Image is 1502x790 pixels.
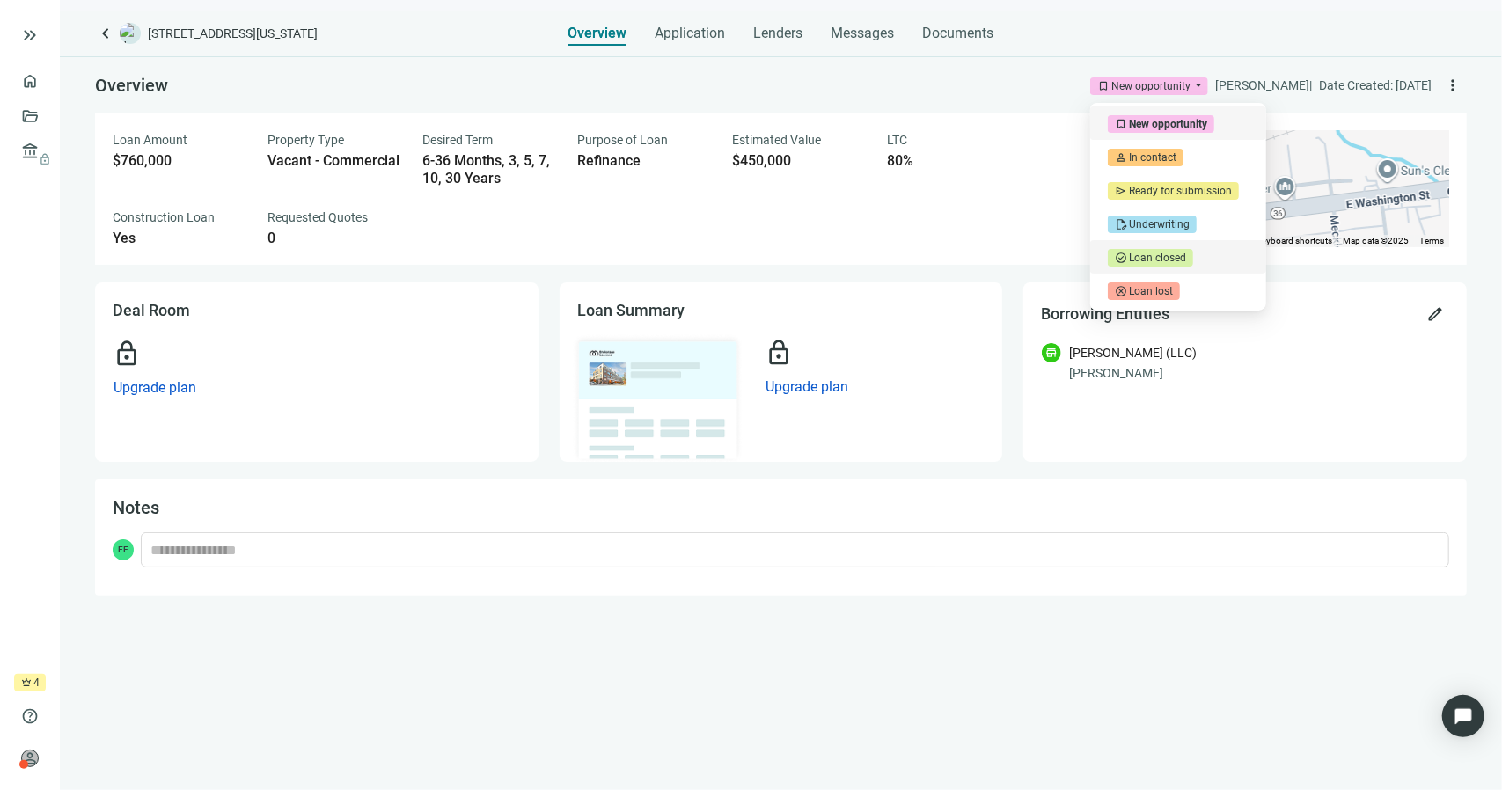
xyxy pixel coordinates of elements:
[1115,218,1127,230] span: edit_document
[114,379,196,396] span: Upgrade plan
[33,674,40,691] span: 4
[887,133,907,147] span: LTC
[113,301,190,319] span: Deal Room
[1115,151,1127,164] span: person
[1319,76,1432,95] div: Date Created: [DATE]
[1115,285,1127,297] span: cancel
[1041,304,1169,323] span: Borrowing Entities
[95,75,168,96] span: Overview
[1439,71,1467,99] button: more_vert
[113,152,246,170] div: $760,000
[21,750,39,767] span: person
[1444,77,1462,94] span: more_vert
[1257,235,1332,247] button: Keyboard shortcuts
[765,377,849,396] button: Upgrade plan
[267,230,401,247] div: 0
[1115,185,1127,197] span: send
[267,152,401,170] div: Vacant - Commercial
[765,339,793,367] span: lock
[1421,300,1449,328] button: edit
[1115,252,1127,264] span: check_circle
[1129,149,1176,166] div: In contact
[1129,216,1190,233] div: Underwriting
[113,230,246,247] div: Yes
[832,25,895,41] span: Messages
[754,25,803,42] span: Lenders
[1129,282,1173,300] div: Loan lost
[1129,115,1207,133] div: New opportunity
[113,210,215,224] span: Construction Loan
[766,378,848,395] span: Upgrade plan
[21,707,39,725] span: help
[1097,80,1110,92] span: bookmark
[120,23,141,44] img: deal-logo
[656,25,726,42] span: Application
[267,133,344,147] span: Property Type
[1426,305,1444,323] span: edit
[1419,236,1444,245] a: Terms (opens in new tab)
[577,133,668,147] span: Purpose of Loan
[1111,77,1191,95] div: New opportunity
[568,25,627,42] span: Overview
[113,340,141,368] span: lock
[95,23,116,44] a: keyboard_arrow_left
[1343,236,1409,245] span: Map data ©2025
[732,133,821,147] span: Estimated Value
[1069,343,1197,362] div: [PERSON_NAME] (LLC)
[267,210,368,224] span: Requested Quotes
[1129,182,1232,200] div: Ready for submission
[113,133,187,147] span: Loan Amount
[1115,118,1127,130] span: bookmark
[923,25,994,42] span: Documents
[422,133,493,147] span: Desired Term
[577,152,711,170] div: Refinance
[1215,76,1312,95] div: [PERSON_NAME] |
[113,497,159,518] span: Notes
[19,25,40,46] button: keyboard_double_arrow_right
[148,25,318,42] span: [STREET_ADDRESS][US_STATE]
[887,152,1021,170] div: 80%
[572,333,744,464] img: dealOverviewImg
[1129,249,1186,267] div: Loan closed
[113,378,197,397] button: Upgrade plan
[1069,363,1449,383] div: [PERSON_NAME]
[422,152,556,187] div: 6-36 Months, 3, 5, 7, 10, 30 Years
[21,677,32,688] span: crown
[732,152,866,170] div: $450,000
[577,301,685,319] span: Loan Summary
[1442,695,1484,737] div: Open Intercom Messenger
[113,539,134,560] span: EF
